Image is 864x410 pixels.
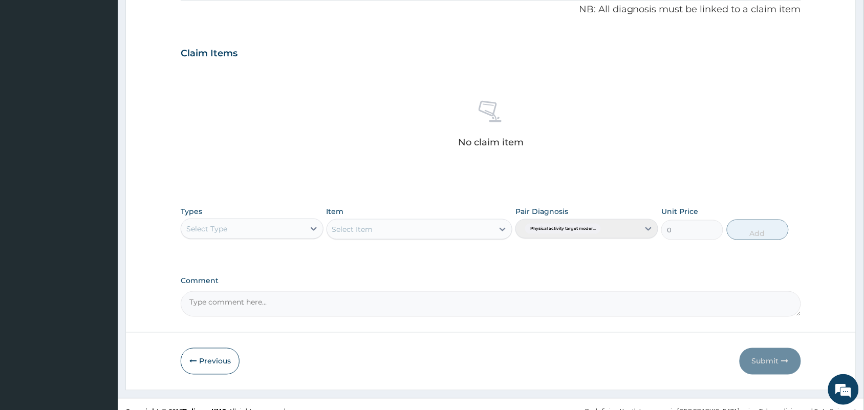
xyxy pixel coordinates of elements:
[181,277,801,286] label: Comment
[661,206,698,217] label: Unit Price
[59,129,141,232] span: We're online!
[186,224,227,234] div: Select Type
[5,279,195,315] textarea: Type your message and hit 'Enter'
[181,207,202,216] label: Types
[181,348,240,375] button: Previous
[327,206,344,217] label: Item
[458,137,524,147] p: No claim item
[515,206,568,217] label: Pair Diagnosis
[740,348,801,375] button: Submit
[181,48,237,59] h3: Claim Items
[181,3,801,16] p: NB: All diagnosis must be linked to a claim item
[53,57,172,71] div: Chat with us now
[19,51,41,77] img: d_794563401_company_1708531726252_794563401
[168,5,192,30] div: Minimize live chat window
[727,220,789,240] button: Add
